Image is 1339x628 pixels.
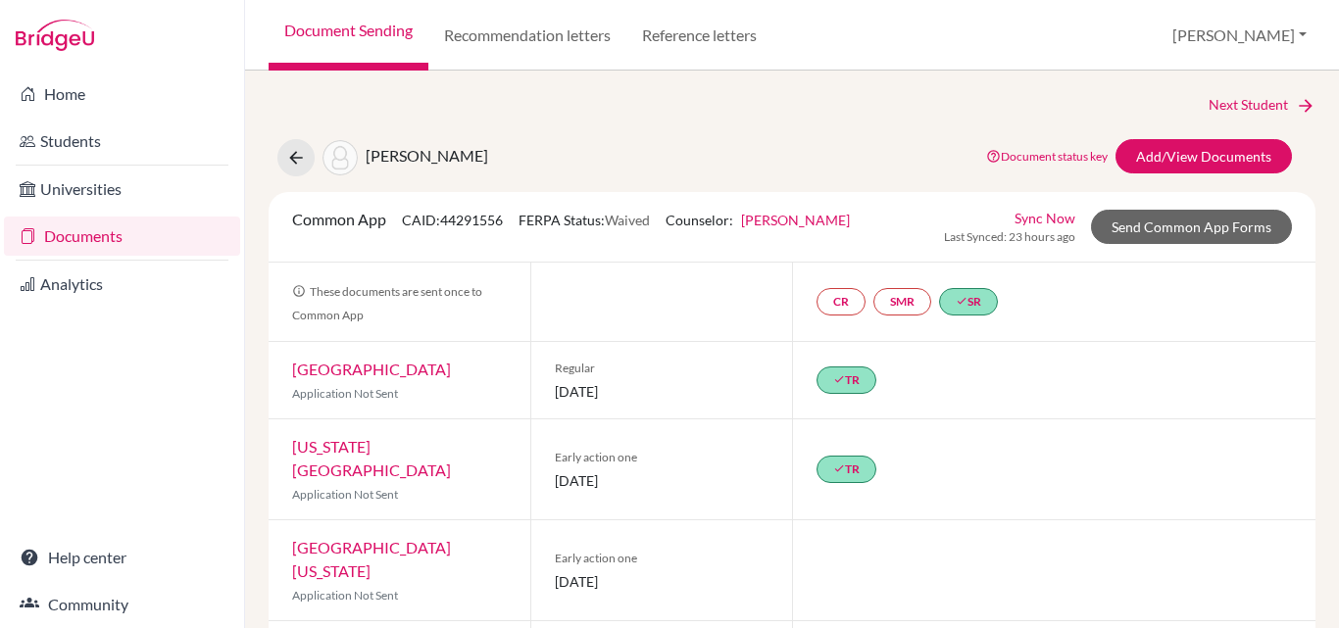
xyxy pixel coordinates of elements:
a: [PERSON_NAME] [741,212,850,228]
i: done [956,295,967,307]
a: Document status key [986,149,1108,164]
a: Universities [4,169,240,209]
span: Waived [605,212,650,228]
span: Early action one [555,550,769,567]
a: Next Student [1209,94,1315,116]
span: Application Not Sent [292,386,398,401]
a: [GEOGRAPHIC_DATA][US_STATE] [292,538,451,580]
span: These documents are sent once to Common App [292,284,482,322]
i: done [833,462,845,474]
a: doneSR [939,288,998,315]
a: Documents [4,217,240,256]
button: [PERSON_NAME] [1164,17,1315,54]
span: Application Not Sent [292,588,398,603]
span: [DATE] [555,381,769,402]
a: Home [4,74,240,114]
a: Community [4,585,240,624]
a: CR [817,288,866,315]
a: doneTR [817,366,876,394]
span: Application Not Sent [292,487,398,502]
i: done [833,373,845,385]
span: Early action one [555,449,769,466]
a: Help center [4,538,240,577]
a: doneTR [817,456,876,483]
img: Bridge-U [16,20,94,51]
a: [US_STATE][GEOGRAPHIC_DATA] [292,437,451,479]
span: [DATE] [555,571,769,592]
span: Last Synced: 23 hours ago [944,228,1075,246]
span: [DATE] [555,470,769,491]
span: Regular [555,360,769,377]
span: Counselor: [666,212,850,228]
span: CAID: 44291556 [402,212,503,228]
a: Analytics [4,265,240,304]
a: Students [4,121,240,161]
a: Send Common App Forms [1091,210,1292,244]
a: Add/View Documents [1116,139,1292,173]
span: FERPA Status: [519,212,650,228]
span: Common App [292,210,386,228]
a: SMR [873,288,931,315]
a: Sync Now [1015,208,1075,228]
span: [PERSON_NAME] [366,146,488,165]
a: [GEOGRAPHIC_DATA] [292,360,451,378]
